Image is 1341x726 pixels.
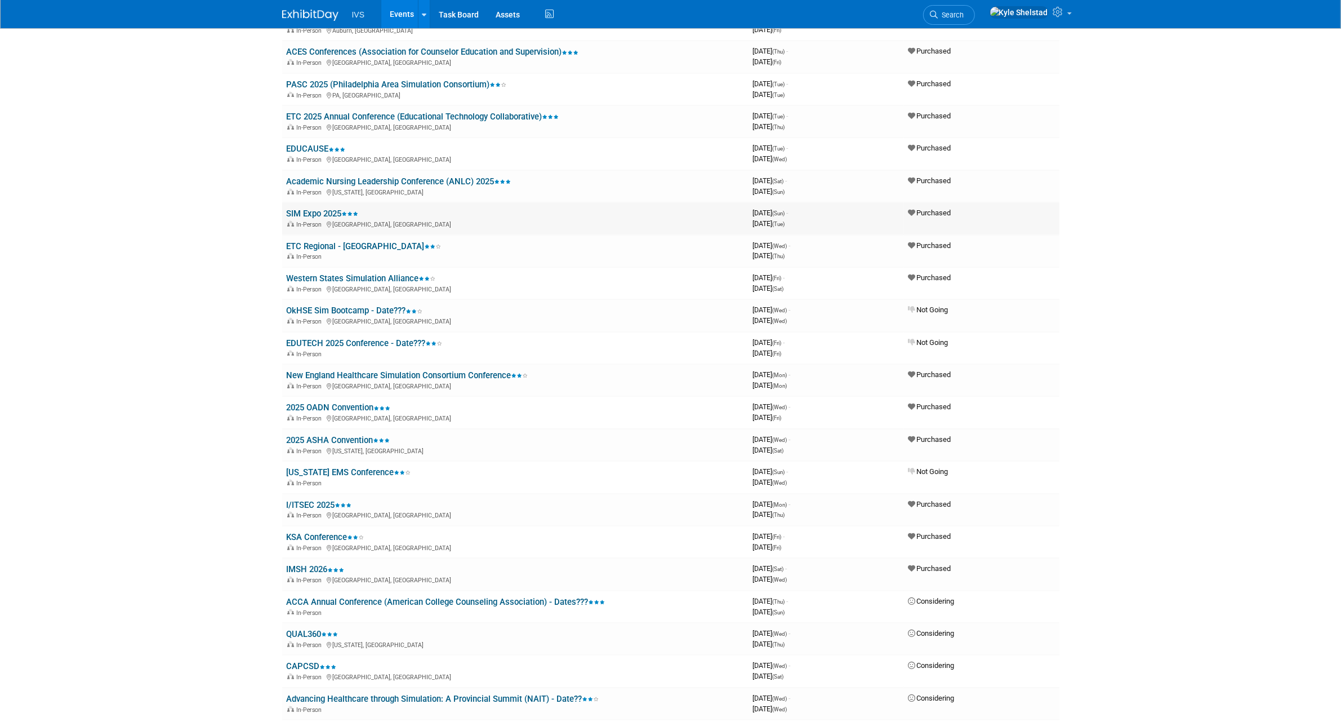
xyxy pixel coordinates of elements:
[753,122,785,131] span: [DATE]
[908,661,955,670] span: Considering
[297,448,326,455] span: In-Person
[753,219,785,228] span: [DATE]
[789,435,791,444] span: -
[773,706,787,712] span: (Wed)
[287,564,345,574] a: IMSH 2026
[287,641,294,647] img: In-Person Event
[787,209,788,217] span: -
[287,480,294,485] img: In-Person Event
[753,370,791,379] span: [DATE]
[297,124,326,131] span: In-Person
[773,609,785,616] span: (Sun)
[787,144,788,152] span: -
[773,145,785,152] span: (Tue)
[297,156,326,163] span: In-Person
[287,640,744,649] div: [US_STATE], [GEOGRAPHIC_DATA]
[773,27,782,33] span: (Fri)
[287,187,744,196] div: [US_STATE], [GEOGRAPHIC_DATA]
[287,286,294,291] img: In-Person Event
[773,81,785,87] span: (Tue)
[287,209,359,219] a: SIM Expo 2025
[908,467,948,476] span: Not Going
[753,640,785,648] span: [DATE]
[908,435,951,444] span: Purchased
[789,241,791,250] span: -
[773,641,785,648] span: (Thu)
[753,705,787,713] span: [DATE]
[938,11,964,19] span: Search
[297,577,326,584] span: In-Person
[773,404,787,410] span: (Wed)
[753,316,787,325] span: [DATE]
[773,124,785,130] span: (Thu)
[297,286,326,293] span: In-Person
[787,597,788,605] span: -
[786,564,787,573] span: -
[287,446,744,455] div: [US_STATE], [GEOGRAPHIC_DATA]
[287,273,436,284] a: Western States Simulation Alliance
[787,467,788,476] span: -
[773,448,784,454] span: (Sat)
[753,435,791,444] span: [DATE]
[908,564,951,573] span: Purchased
[753,112,788,120] span: [DATE]
[753,251,785,260] span: [DATE]
[287,27,294,33] img: In-Person Event
[297,253,326,260] span: In-Person
[753,176,787,185] span: [DATE]
[287,629,338,639] a: QUAL360
[773,210,785,216] span: (Sun)
[287,124,294,130] img: In-Person Event
[773,286,784,292] span: (Sat)
[908,144,951,152] span: Purchased
[908,370,951,379] span: Purchased
[773,221,785,227] span: (Tue)
[287,532,364,542] a: KSA Conference
[287,253,294,259] img: In-Person Event
[773,189,785,195] span: (Sun)
[287,402,391,413] a: 2025 OADN Convention
[753,694,791,702] span: [DATE]
[908,47,951,55] span: Purchased
[753,47,788,55] span: [DATE]
[297,512,326,519] span: In-Person
[287,609,294,615] img: In-Person Event
[789,306,791,314] span: -
[773,178,784,184] span: (Sat)
[773,631,787,637] span: (Wed)
[789,661,791,670] span: -
[990,6,1049,19] img: Kyle Shelstad
[287,575,744,584] div: [GEOGRAPHIC_DATA], [GEOGRAPHIC_DATA]
[287,413,744,422] div: [GEOGRAPHIC_DATA], [GEOGRAPHIC_DATA]
[908,306,948,314] span: Not Going
[287,672,744,681] div: [GEOGRAPHIC_DATA], [GEOGRAPHIC_DATA]
[789,629,791,638] span: -
[753,467,788,476] span: [DATE]
[287,79,507,90] a: PASC 2025 (Philadelphia Area Simulation Consortium)
[908,176,951,185] span: Purchased
[287,381,744,390] div: [GEOGRAPHIC_DATA], [GEOGRAPHIC_DATA]
[753,510,785,519] span: [DATE]
[287,510,744,519] div: [GEOGRAPHIC_DATA], [GEOGRAPHIC_DATA]
[753,241,791,250] span: [DATE]
[287,221,294,227] img: In-Person Event
[908,629,955,638] span: Considering
[753,57,782,66] span: [DATE]
[753,672,784,680] span: [DATE]
[908,597,955,605] span: Considering
[773,307,787,313] span: (Wed)
[773,383,787,389] span: (Mon)
[287,59,294,65] img: In-Person Event
[773,437,787,443] span: (Wed)
[287,674,294,679] img: In-Person Event
[773,92,785,98] span: (Tue)
[753,608,785,616] span: [DATE]
[753,187,785,196] span: [DATE]
[287,597,605,607] a: ACCA Annual Conference (American College Counseling Association) - Dates???
[787,79,788,88] span: -
[753,90,785,99] span: [DATE]
[287,25,744,34] div: Auburn, [GEOGRAPHIC_DATA]
[297,415,326,422] span: In-Person
[753,564,787,573] span: [DATE]
[297,383,326,390] span: In-Person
